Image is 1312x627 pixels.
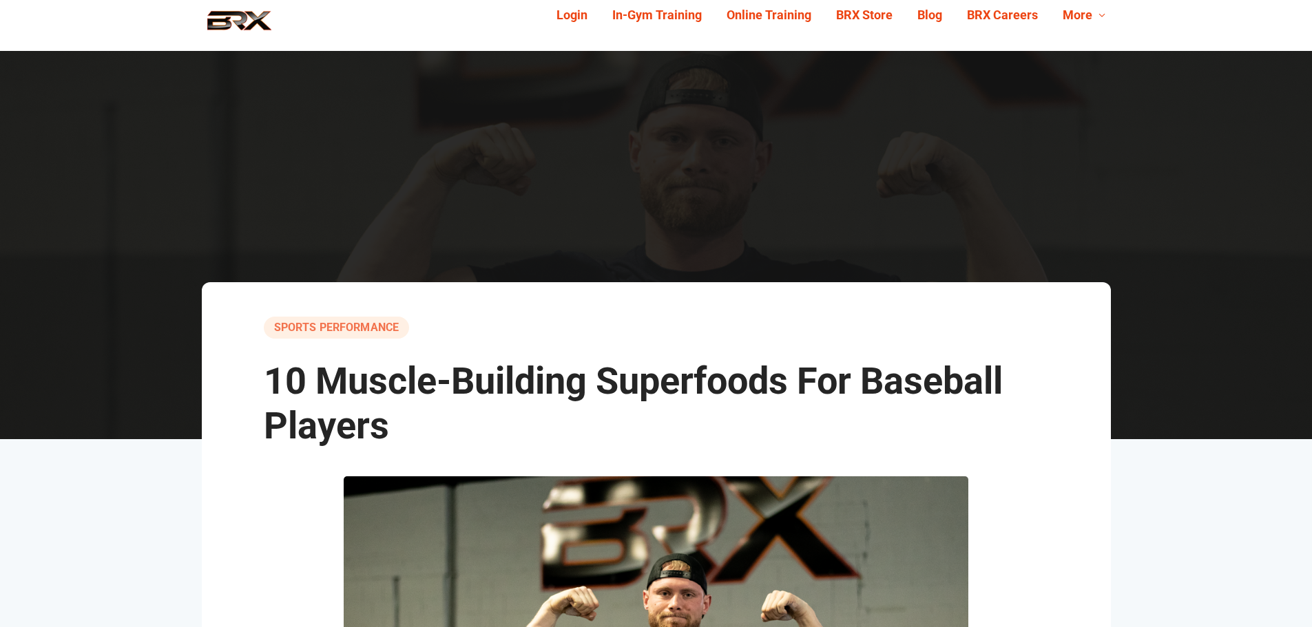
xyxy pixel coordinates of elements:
[955,5,1050,26] a: BRX Careers
[600,5,714,26] a: In-Gym Training
[264,359,1003,447] span: 10 Muscle-Building Superfoods For Baseball Players
[194,10,284,41] img: BRX Performance
[544,5,600,26] a: Login
[1050,5,1118,26] a: More
[264,317,410,339] a: sports performance
[534,5,1118,26] div: Navigation Menu
[714,5,824,26] a: Online Training
[824,5,905,26] a: BRX Store
[905,5,955,26] a: Blog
